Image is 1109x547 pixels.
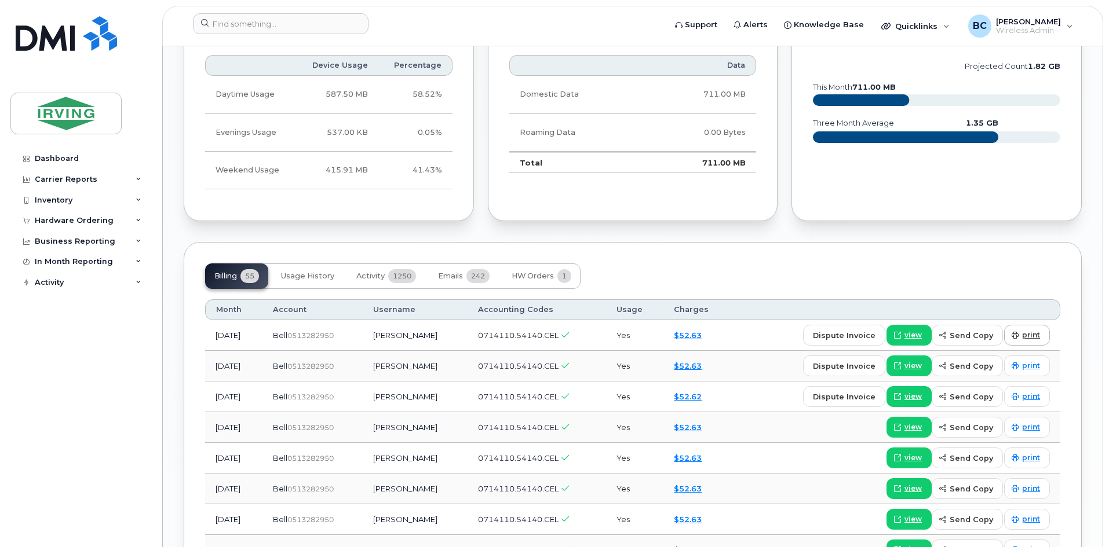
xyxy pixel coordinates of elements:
[205,114,296,152] td: Evenings Usage
[193,13,369,34] input: Find something...
[205,152,453,189] tr: Friday from 6:00pm to Monday 8:00am
[606,412,663,443] td: Yes
[606,351,663,381] td: Yes
[378,55,453,76] th: Percentage
[812,83,896,91] text: this month
[512,271,554,281] span: HW Orders
[904,330,922,340] span: view
[205,76,296,113] td: Daytime Usage
[296,152,378,189] td: 415.91 MB
[646,76,756,113] td: 711.00 MB
[674,453,702,462] a: $52.63
[674,515,702,524] a: $52.63
[887,509,932,530] a: view
[950,330,993,341] span: send copy
[803,355,885,376] button: dispute invoice
[1004,325,1050,346] a: print
[794,19,864,31] span: Knowledge Base
[887,325,932,346] a: view
[363,351,467,381] td: [PERSON_NAME]
[356,271,385,281] span: Activity
[932,417,1003,438] button: send copy
[287,362,334,370] span: 0513282950
[674,361,702,370] a: $52.63
[363,443,467,473] td: [PERSON_NAME]
[262,299,363,320] th: Account
[438,271,463,281] span: Emails
[606,320,663,351] td: Yes
[281,271,334,281] span: Usage History
[509,76,646,113] td: Domestic Data
[950,361,993,372] span: send copy
[932,478,1003,499] button: send copy
[887,417,932,438] a: view
[950,483,993,494] span: send copy
[950,514,993,525] span: send copy
[273,392,287,401] span: Bell
[205,473,262,504] td: [DATE]
[466,269,490,283] span: 242
[205,351,262,381] td: [DATE]
[273,484,287,493] span: Bell
[904,483,922,494] span: view
[895,21,937,31] span: Quicklinks
[965,62,1060,71] text: projected count
[904,391,922,402] span: view
[1022,330,1040,340] span: print
[205,412,262,443] td: [DATE]
[932,355,1003,376] button: send copy
[813,391,875,402] span: dispute invoice
[932,447,1003,468] button: send copy
[378,76,453,113] td: 58.52%
[873,14,958,38] div: Quicklinks
[287,484,334,493] span: 0513282950
[973,19,987,33] span: BC
[887,447,932,468] a: view
[468,299,606,320] th: Accounting Codes
[296,114,378,152] td: 537.00 KB
[776,13,872,36] a: Knowledge Base
[1004,417,1050,438] a: print
[674,392,702,401] a: $52.62
[606,299,663,320] th: Usage
[743,19,768,31] span: Alerts
[685,19,717,31] span: Support
[674,331,702,340] a: $52.63
[363,299,467,320] th: Username
[663,299,732,320] th: Charges
[950,453,993,464] span: send copy
[887,355,932,376] a: view
[205,114,453,152] tr: Weekdays from 6:00pm to 8:00am
[273,423,287,432] span: Bell
[904,361,922,371] span: view
[363,412,467,443] td: [PERSON_NAME]
[1022,422,1040,432] span: print
[1022,483,1040,494] span: print
[287,331,334,340] span: 0513282950
[852,83,896,91] tspan: 711.00 MB
[812,119,894,127] text: three month average
[803,386,885,407] button: dispute invoice
[478,484,559,493] span: 0714110.54140.CEL
[1004,386,1050,407] a: print
[273,361,287,370] span: Bell
[950,391,993,402] span: send copy
[363,473,467,504] td: [PERSON_NAME]
[960,14,1081,38] div: Brandie Cheyne
[646,152,756,174] td: 711.00 MB
[1004,478,1050,499] a: print
[725,13,776,36] a: Alerts
[904,453,922,463] span: view
[932,386,1003,407] button: send copy
[1022,391,1040,402] span: print
[205,504,262,535] td: [DATE]
[205,443,262,473] td: [DATE]
[1004,355,1050,376] a: print
[606,381,663,412] td: Yes
[1022,361,1040,371] span: print
[646,114,756,152] td: 0.00 Bytes
[296,55,378,76] th: Device Usage
[667,13,725,36] a: Support
[813,361,875,372] span: dispute invoice
[646,55,756,76] th: Data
